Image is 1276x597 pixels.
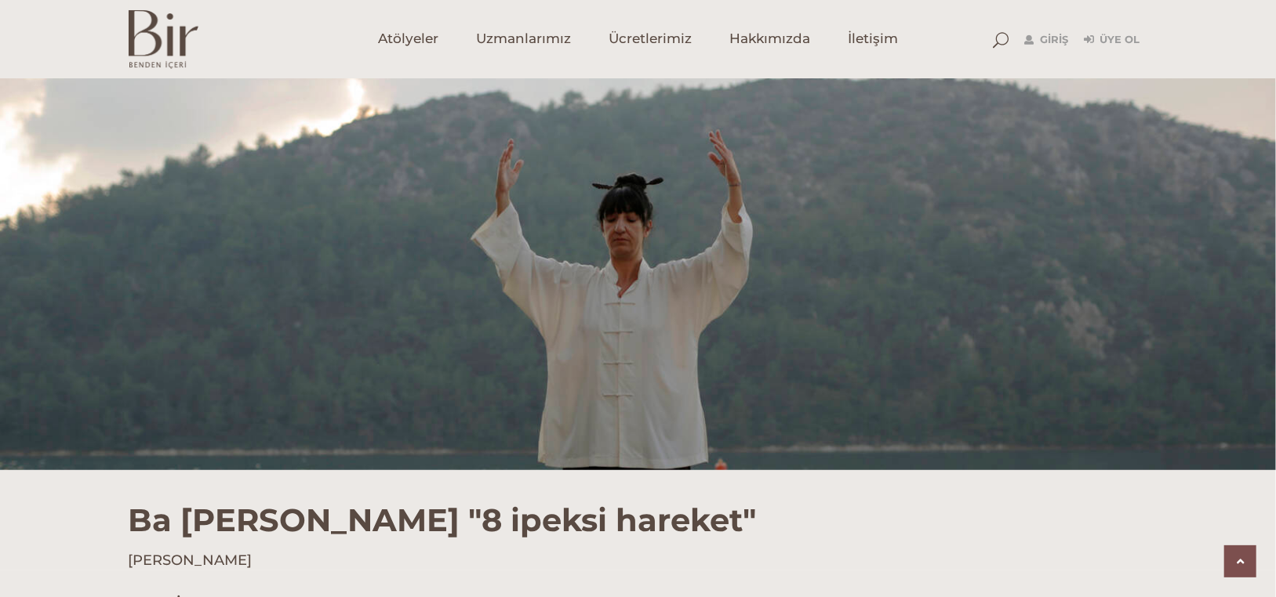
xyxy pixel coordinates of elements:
[609,31,692,49] span: Ücretlerimiz
[1085,31,1140,49] a: Üye Ol
[476,31,571,49] span: Uzmanlarımız
[1025,31,1069,49] a: Giriş
[129,551,1148,570] h4: [PERSON_NAME]
[378,31,438,49] span: Atölyeler
[129,470,1148,539] h1: Ba [PERSON_NAME] "8 ipeksi hareket"
[729,31,810,49] span: Hakkımızda
[848,31,898,49] span: İletişim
